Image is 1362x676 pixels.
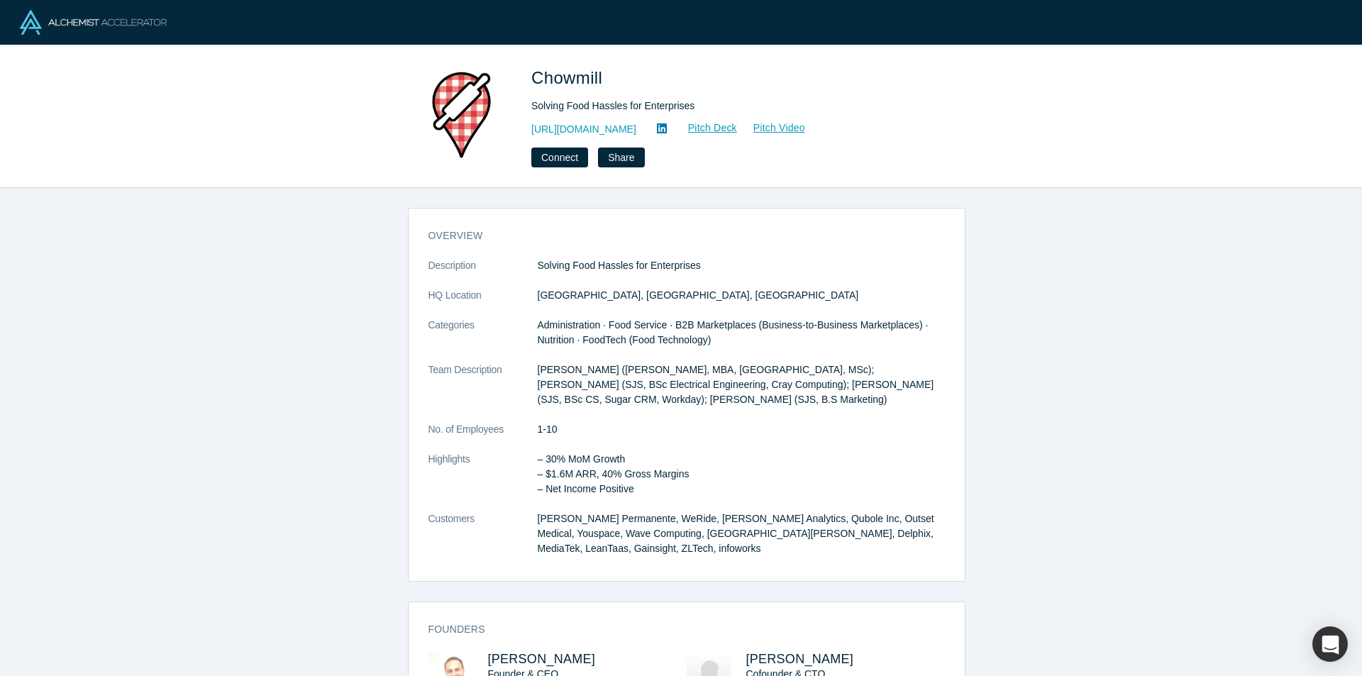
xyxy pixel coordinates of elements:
[428,422,538,452] dt: No. of Employees
[538,258,945,273] p: Solving Food Hassles for Enterprises
[428,288,538,318] dt: HQ Location
[538,319,929,345] span: Administration · Food Service · B2B Marketplaces (Business-to-Business Marketplaces) · Nutrition ...
[531,148,588,167] button: Connect
[598,148,644,167] button: Share
[531,99,929,113] div: Solving Food Hassles for Enterprises
[746,652,854,666] a: [PERSON_NAME]
[538,511,945,556] dd: [PERSON_NAME] Permanente, WeRide, [PERSON_NAME] Analytics, Qubole Inc, Outset Medical, Youspace, ...
[20,10,167,35] img: Alchemist Logo
[428,258,538,288] dt: Description
[428,318,538,362] dt: Categories
[428,511,538,571] dt: Customers
[738,120,806,136] a: Pitch Video
[531,122,636,137] a: [URL][DOMAIN_NAME]
[428,452,538,511] dt: Highlights
[538,452,945,497] p: – 30% MoM Growth – $1.6M ARR, 40% Gross Margins – Net Income Positive
[428,362,538,422] dt: Team Description
[538,362,945,407] p: [PERSON_NAME] ([PERSON_NAME], MBA, [GEOGRAPHIC_DATA], MSc); [PERSON_NAME] (SJS, BSc Electrical En...
[428,622,925,637] h3: Founders
[412,65,511,165] img: Chowmill's Logo
[531,68,607,87] span: Chowmill
[488,652,596,666] a: [PERSON_NAME]
[538,422,945,437] dd: 1-10
[672,120,738,136] a: Pitch Deck
[538,288,945,303] dd: [GEOGRAPHIC_DATA], [GEOGRAPHIC_DATA], [GEOGRAPHIC_DATA]
[428,228,925,243] h3: overview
